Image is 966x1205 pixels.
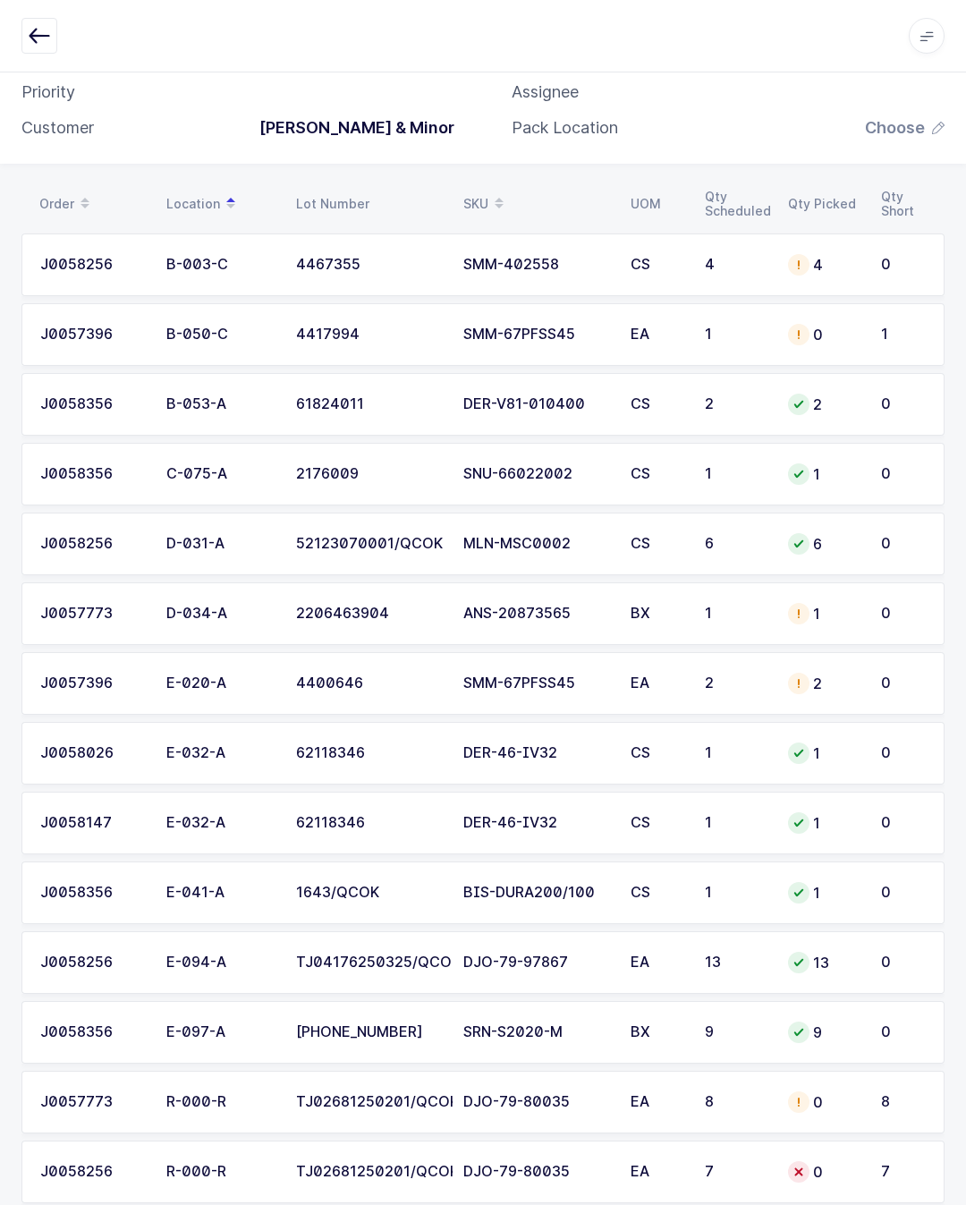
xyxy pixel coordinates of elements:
div: E-097-A [166,1024,275,1040]
div: 62118346 [296,815,442,831]
div: 4400646 [296,675,442,692]
div: 4467355 [296,257,442,273]
div: 0 [881,885,926,901]
div: J0058256 [40,1164,145,1180]
div: 0 [881,606,926,622]
div: 2 [705,396,767,412]
div: CS [631,396,683,412]
button: Choose [865,117,945,139]
div: 9 [788,1022,860,1043]
div: SRN-S2020-M [463,1024,609,1040]
div: C-075-A [166,466,275,482]
div: 4 [788,254,860,276]
div: CS [631,536,683,552]
div: J0057773 [40,606,145,622]
div: SNU-66022002 [463,466,609,482]
div: CS [631,885,683,901]
div: 52123070001/QCOK [296,536,442,552]
div: 13 [788,952,860,973]
div: B-003-C [166,257,275,273]
div: E-094-A [166,955,275,971]
div: J0057396 [40,675,145,692]
div: J0058356 [40,466,145,482]
div: 2176009 [296,466,442,482]
div: 0 [881,745,926,761]
div: E-032-A [166,815,275,831]
div: 1643/QCOK [296,885,442,901]
div: 1 [788,812,860,834]
div: D-031-A [166,536,275,552]
div: J0058026 [40,745,145,761]
div: TJ02681250201/QCOK [296,1094,442,1110]
div: SMM-67PFSS45 [463,675,609,692]
div: Customer [21,117,94,139]
div: D-034-A [166,606,275,622]
div: 0 [881,955,926,971]
div: 0 [788,1091,860,1113]
div: Location [166,189,275,219]
div: B-050-C [166,327,275,343]
div: 4417994 [296,327,442,343]
div: E-020-A [166,675,275,692]
div: 62118346 [296,745,442,761]
span: Choose [865,117,925,139]
div: CS [631,745,683,761]
div: J0057773 [40,1094,145,1110]
div: DER-V81-010400 [463,396,609,412]
div: 2206463904 [296,606,442,622]
div: 2 [788,673,860,694]
div: 0 [881,396,926,412]
div: 0 [788,324,860,345]
div: BX [631,606,683,622]
div: 1 [788,882,860,904]
div: 1 [705,745,767,761]
div: EA [631,955,683,971]
div: Pack Location [512,117,618,139]
div: 1 [788,743,860,764]
div: UOM [631,197,683,211]
div: Qty Scheduled [705,190,767,218]
div: 0 [881,675,926,692]
div: 1 [788,463,860,485]
div: [PHONE_NUMBER] [296,1024,442,1040]
div: 2 [705,675,767,692]
div: 6 [788,533,860,555]
div: ANS-20873565 [463,606,609,622]
div: Lot Number [296,197,442,211]
div: R-000-R [166,1094,275,1110]
div: 1 [705,327,767,343]
div: Order [39,189,145,219]
div: DJO-79-80035 [463,1164,609,1180]
div: 0 [881,536,926,552]
div: J0058256 [40,257,145,273]
div: E-032-A [166,745,275,761]
div: SKU [463,189,609,219]
div: 6 [705,536,767,552]
div: 7 [705,1164,767,1180]
div: 1 [705,606,767,622]
div: CS [631,466,683,482]
div: DJO-79-80035 [463,1094,609,1110]
div: 61824011 [296,396,442,412]
div: EA [631,1164,683,1180]
div: 0 [881,815,926,831]
div: 4 [705,257,767,273]
div: Priority [21,81,75,103]
div: [PERSON_NAME] & Minor [245,117,454,139]
div: EA [631,1094,683,1110]
div: SMM-67PFSS45 [463,327,609,343]
div: J0058356 [40,885,145,901]
div: 9 [705,1024,767,1040]
div: J0058256 [40,955,145,971]
div: DJO-79-97867 [463,955,609,971]
div: B-053-A [166,396,275,412]
div: J0058356 [40,1024,145,1040]
div: 7 [881,1164,926,1180]
div: DER-46-IV32 [463,815,609,831]
div: J0057396 [40,327,145,343]
div: Assignee [512,81,579,103]
div: MLN-MSC0002 [463,536,609,552]
div: 0 [881,1024,926,1040]
div: Qty Short [881,190,927,218]
div: 2 [788,394,860,415]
